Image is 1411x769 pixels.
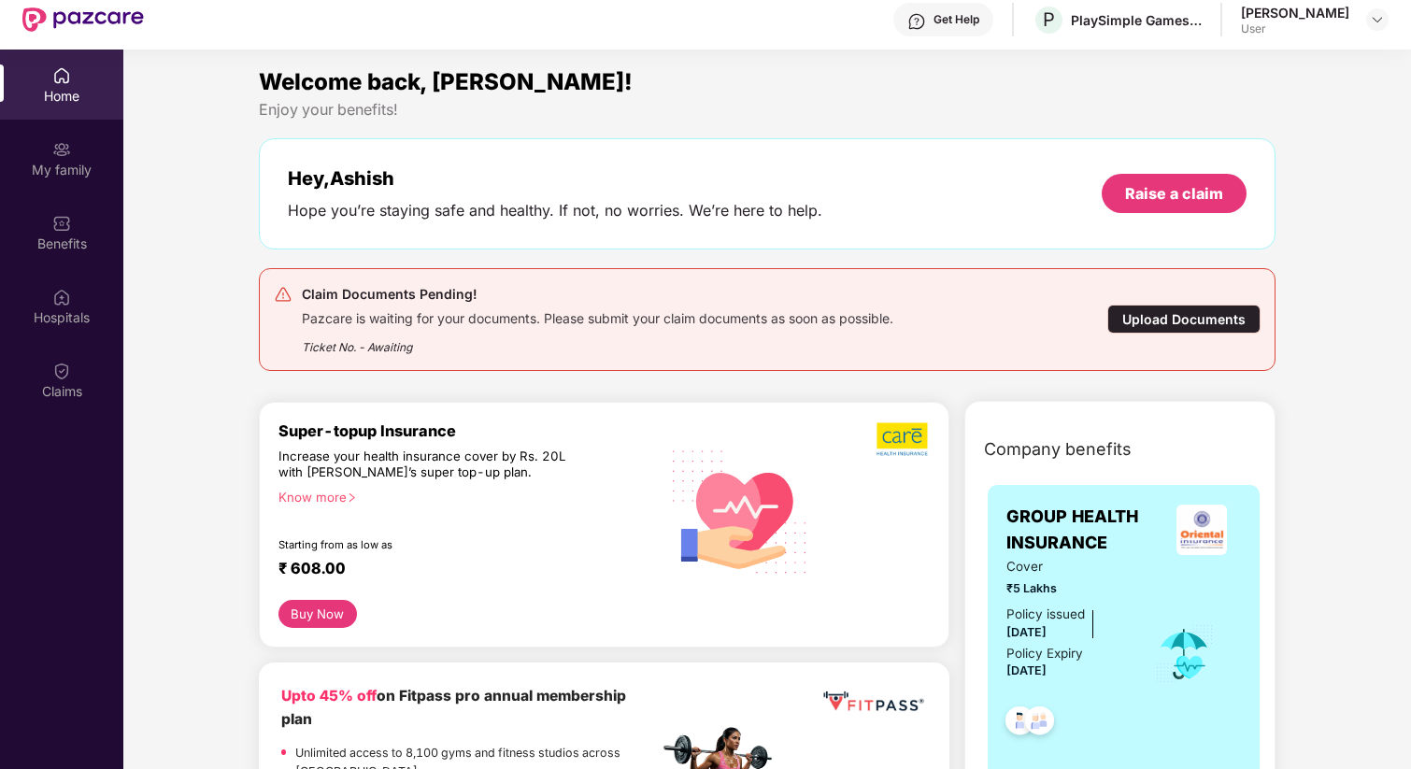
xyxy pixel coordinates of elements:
img: svg+xml;base64,PHN2ZyBpZD0iQ2xhaW0iIHhtbG5zPSJodHRwOi8vd3d3LnczLm9yZy8yMDAwL3N2ZyIgd2lkdGg9IjIwIi... [52,362,71,380]
img: New Pazcare Logo [22,7,144,32]
span: [DATE] [1006,663,1047,677]
div: Enjoy your benefits! [259,100,1276,120]
div: Raise a claim [1125,183,1223,204]
span: Company benefits [984,436,1132,463]
span: GROUP HEALTH INSURANCE [1006,504,1163,557]
img: svg+xml;base64,PHN2ZyBpZD0iRHJvcGRvd24tMzJ4MzIiIHhtbG5zPSJodHRwOi8vd3d3LnczLm9yZy8yMDAwL3N2ZyIgd2... [1370,12,1385,27]
div: ₹ 608.00 [278,559,640,581]
img: svg+xml;base64,PHN2ZyB3aWR0aD0iMjAiIGhlaWdodD0iMjAiIHZpZXdCb3g9IjAgMCAyMCAyMCIgZmlsbD0ibm9uZSIgeG... [52,140,71,159]
img: svg+xml;base64,PHN2ZyBpZD0iSG9zcGl0YWxzIiB4bWxucz0iaHR0cDovL3d3dy53My5vcmcvMjAwMC9zdmciIHdpZHRoPS... [52,288,71,306]
img: svg+xml;base64,PHN2ZyB4bWxucz0iaHR0cDovL3d3dy53My5vcmcvMjAwMC9zdmciIHhtbG5zOnhsaW5rPSJodHRwOi8vd3... [659,428,821,593]
img: insurerLogo [1176,505,1227,555]
div: Policy Expiry [1006,644,1083,663]
div: Get Help [934,12,979,27]
div: Know more [278,490,648,503]
div: Increase your health insurance cover by Rs. 20L with [PERSON_NAME]’s super top-up plan. [278,449,577,481]
div: Upload Documents [1107,305,1261,334]
span: right [347,492,357,503]
div: Ticket No. - Awaiting [302,327,893,356]
img: svg+xml;base64,PHN2ZyB4bWxucz0iaHR0cDovL3d3dy53My5vcmcvMjAwMC9zdmciIHdpZHRoPSIyNCIgaGVpZ2h0PSIyNC... [274,285,292,304]
div: Super-topup Insurance [278,421,659,440]
img: b5dec4f62d2307b9de63beb79f102df3.png [877,421,930,457]
img: fppp.png [820,685,927,719]
span: P [1043,8,1055,31]
div: Hope you’re staying safe and healthy. If not, no worries. We’re here to help. [288,201,822,221]
img: icon [1154,623,1215,685]
div: Hey, Ashish [288,167,822,190]
img: svg+xml;base64,PHN2ZyB4bWxucz0iaHR0cDovL3d3dy53My5vcmcvMjAwMC9zdmciIHdpZHRoPSI0OC45NDMiIGhlaWdodD... [1017,701,1062,747]
img: svg+xml;base64,PHN2ZyB4bWxucz0iaHR0cDovL3d3dy53My5vcmcvMjAwMC9zdmciIHdpZHRoPSI0OC45NDMiIGhlaWdodD... [997,701,1043,747]
div: Starting from as low as [278,538,579,551]
span: [DATE] [1006,625,1047,639]
span: Cover [1006,557,1129,577]
div: User [1241,21,1349,36]
div: Claim Documents Pending! [302,283,893,306]
span: Welcome back, [PERSON_NAME]! [259,68,633,95]
b: on Fitpass pro annual membership plan [281,687,626,727]
button: Buy Now [278,600,357,628]
img: svg+xml;base64,PHN2ZyBpZD0iSGVscC0zMngzMiIgeG1sbnM9Imh0dHA6Ly93d3cudzMub3JnLzIwMDAvc3ZnIiB3aWR0aD... [907,12,926,31]
div: PlaySimple Games Private Limited [1071,11,1202,29]
span: ₹5 Lakhs [1006,579,1129,598]
img: svg+xml;base64,PHN2ZyBpZD0iSG9tZSIgeG1sbnM9Imh0dHA6Ly93d3cudzMub3JnLzIwMDAvc3ZnIiB3aWR0aD0iMjAiIG... [52,66,71,85]
img: svg+xml;base64,PHN2ZyBpZD0iQmVuZWZpdHMiIHhtbG5zPSJodHRwOi8vd3d3LnczLm9yZy8yMDAwL3N2ZyIgd2lkdGg9Ij... [52,214,71,233]
div: [PERSON_NAME] [1241,4,1349,21]
div: Policy issued [1006,605,1085,624]
b: Upto 45% off [281,687,377,705]
div: Pazcare is waiting for your documents. Please submit your claim documents as soon as possible. [302,306,893,327]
